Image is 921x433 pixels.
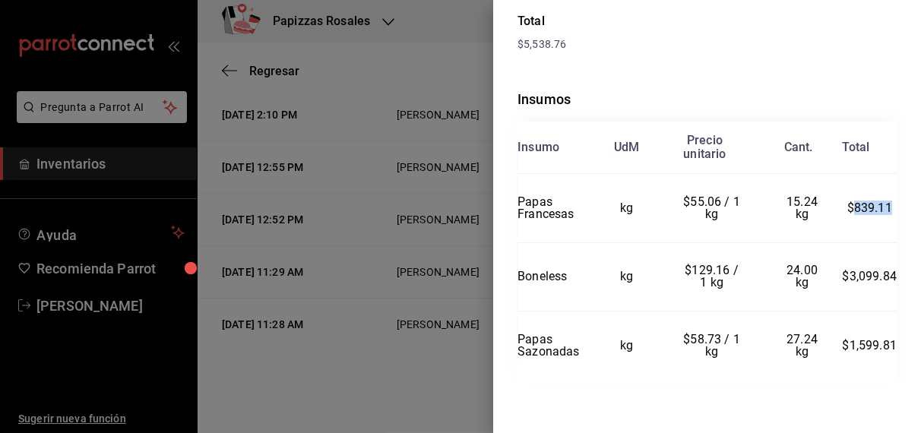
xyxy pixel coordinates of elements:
div: Insumos [517,89,897,109]
div: Total [517,12,897,30]
div: Total [842,141,869,154]
div: Cant. [784,141,813,154]
td: Boneless [517,242,592,311]
td: Papas Francesas [517,174,592,243]
span: $1,599.81 [842,338,897,352]
span: 27.24 kg [786,332,821,359]
span: 15.24 kg [786,194,821,221]
span: 24.00 kg [786,263,821,289]
span: $129.16 / 1 kg [685,263,742,289]
div: Insumo [517,141,559,154]
td: kg [592,242,661,311]
span: $839.11 [847,201,892,215]
td: kg [592,174,661,243]
span: $5,538.76 [517,38,566,50]
div: UdM [614,141,640,154]
td: Papas Sazonadas [517,311,592,380]
span: $55.06 / 1 kg [683,194,743,221]
span: $3,099.84 [842,269,897,283]
td: kg [592,311,661,380]
div: Precio unitario [683,134,726,161]
span: $58.73 / 1 kg [683,332,743,359]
